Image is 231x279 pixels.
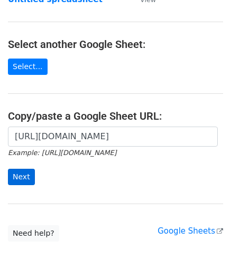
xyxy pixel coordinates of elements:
small: Example: [URL][DOMAIN_NAME] [8,149,116,157]
iframe: Chat Widget [178,228,231,279]
input: Paste your Google Sheet URL here [8,127,218,147]
a: Google Sheets [158,226,223,236]
a: Select... [8,59,48,75]
h4: Copy/paste a Google Sheet URL: [8,110,223,122]
h4: Select another Google Sheet: [8,38,223,51]
input: Next [8,169,35,185]
a: Need help? [8,225,59,242]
